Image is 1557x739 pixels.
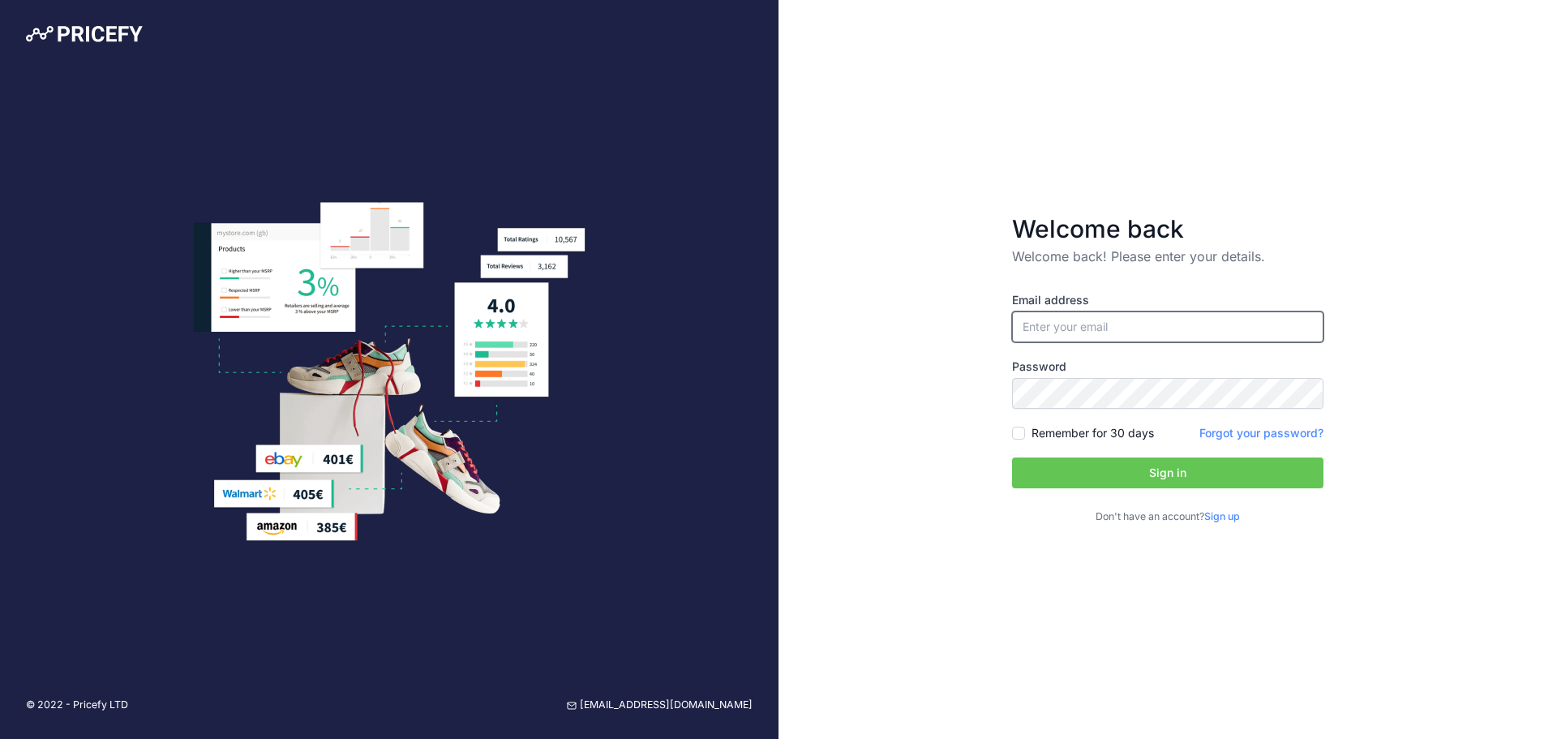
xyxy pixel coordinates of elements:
[1204,510,1240,522] a: Sign up
[1012,247,1323,266] p: Welcome back! Please enter your details.
[1012,509,1323,525] p: Don't have an account?
[1012,292,1323,308] label: Email address
[1012,214,1323,243] h3: Welcome back
[1199,426,1323,440] a: Forgot your password?
[26,698,128,713] p: © 2022 - Pricefy LTD
[1012,458,1323,488] button: Sign in
[567,698,753,713] a: [EMAIL_ADDRESS][DOMAIN_NAME]
[26,26,143,42] img: Pricefy
[1012,311,1323,342] input: Enter your email
[1032,425,1154,441] label: Remember for 30 days
[1012,359,1323,375] label: Password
